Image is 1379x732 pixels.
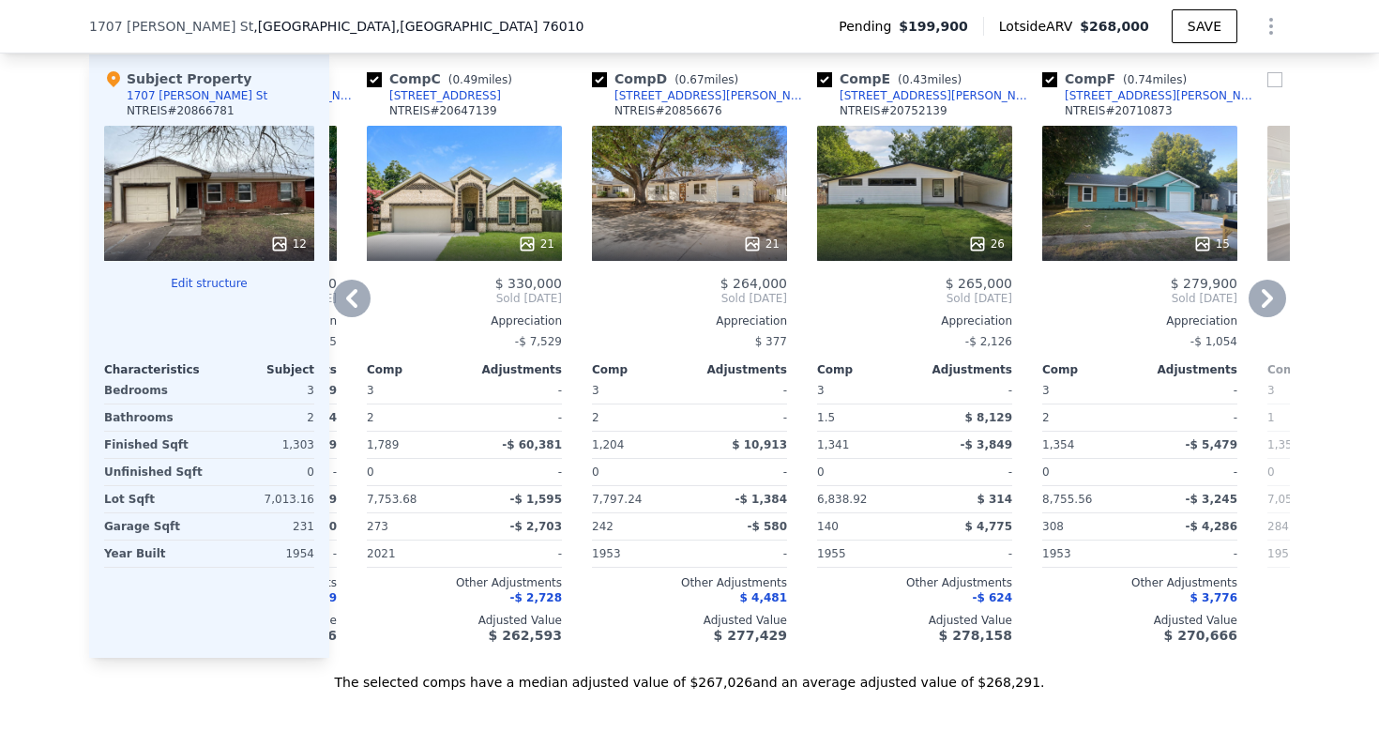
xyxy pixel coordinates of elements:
span: -$ 2,703 [510,520,562,533]
div: 2021 [367,541,461,567]
span: $ 314 [977,493,1012,506]
div: NTREIS # 20647139 [389,103,497,118]
div: NTREIS # 20710873 [1065,103,1173,118]
div: 1.5 [817,404,911,431]
div: Comp [1267,362,1365,377]
span: 0 [817,465,825,479]
div: Comp C [367,69,520,88]
a: [STREET_ADDRESS][PERSON_NAME] [1042,88,1260,103]
div: Comp [367,362,464,377]
div: 1953 [1042,541,1136,567]
span: -$ 7,529 [515,335,562,348]
div: NTREIS # 20752139 [840,103,947,118]
div: 1954 [213,541,314,567]
span: 0.74 [1128,73,1153,86]
div: - [693,459,787,485]
div: 231 [213,513,314,540]
span: ( miles) [890,73,969,86]
div: [STREET_ADDRESS] [389,88,501,103]
div: 7,013.16 [213,486,314,512]
div: 26 [968,235,1005,253]
div: Adjustments [1140,362,1237,377]
div: Appreciation [592,313,787,328]
div: 3 [213,377,314,404]
div: Subject [209,362,314,377]
div: Comp [817,362,915,377]
div: 1707 [PERSON_NAME] St [127,88,267,103]
span: 242 [592,520,614,533]
div: - [693,404,787,431]
div: The selected comps have a median adjusted value of $267,026 and an average adjusted value of $268... [89,658,1290,692]
div: - [468,459,562,485]
a: [STREET_ADDRESS] [367,88,501,103]
span: 1,355 [1267,438,1299,451]
span: 0.67 [679,73,705,86]
span: -$ 2,728 [510,591,562,604]
span: -$ 2,126 [965,335,1012,348]
div: 2 [367,404,461,431]
div: - [468,377,562,404]
div: 21 [518,235,554,253]
div: Appreciation [817,313,1012,328]
div: Comp [1042,362,1140,377]
div: 1,303 [213,432,314,458]
div: - [1144,541,1237,567]
span: 8,755.56 [1042,493,1092,506]
span: Sold [DATE] [817,291,1012,306]
div: Appreciation [1042,313,1237,328]
div: Other Adjustments [817,575,1012,590]
div: Adjusted Value [367,613,562,628]
div: - [918,541,1012,567]
span: -$ 3,245 [1186,493,1237,506]
div: 2 [592,404,686,431]
span: -$ 1,384 [735,493,787,506]
span: 3 [1267,384,1275,397]
div: Garage Sqft [104,513,205,540]
div: NTREIS # 20866781 [127,103,235,118]
div: [STREET_ADDRESS][PERSON_NAME] [1065,88,1260,103]
span: -$ 1,054 [1190,335,1237,348]
div: 0 [213,459,314,485]
span: , [GEOGRAPHIC_DATA] [253,17,583,36]
span: 1707 [PERSON_NAME] St [89,17,253,36]
div: - [693,377,787,404]
div: Other Adjustments [367,575,562,590]
div: Year Built [104,541,205,567]
div: Adjusted Value [817,613,1012,628]
span: ( miles) [441,73,520,86]
div: 12 [270,235,307,253]
div: Comp [592,362,689,377]
span: $ 4,775 [965,520,1012,533]
span: $ 278,158 [939,628,1012,643]
div: Finished Sqft [104,432,205,458]
span: $ 264,000 [720,276,787,291]
span: 140 [817,520,839,533]
span: -$ 5,479 [1186,438,1237,451]
span: 0 [367,465,374,479]
div: - [468,541,562,567]
a: [STREET_ADDRESS][PERSON_NAME] [592,88,810,103]
span: , [GEOGRAPHIC_DATA] 76010 [396,19,584,34]
span: $ 277,429 [714,628,787,643]
span: -$ 1,595 [510,493,562,506]
div: - [1144,377,1237,404]
div: 15 [1193,235,1230,253]
div: - [693,541,787,567]
span: $ 262,593 [489,628,562,643]
div: - [1144,459,1237,485]
span: 1,789 [367,438,399,451]
span: Lotside ARV [999,17,1080,36]
div: - [468,404,562,431]
span: 0 [1042,465,1050,479]
span: $199,900 [899,17,968,36]
div: Subject Property [104,69,251,88]
span: 308 [1042,520,1064,533]
div: Adjustments [915,362,1012,377]
div: 1 [1267,404,1361,431]
span: -$ 624 [972,591,1012,604]
span: ( miles) [1115,73,1194,86]
span: 3 [1042,384,1050,397]
span: $ 270,666 [1164,628,1237,643]
div: - [1144,404,1237,431]
span: -$ 60,381 [502,438,562,451]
